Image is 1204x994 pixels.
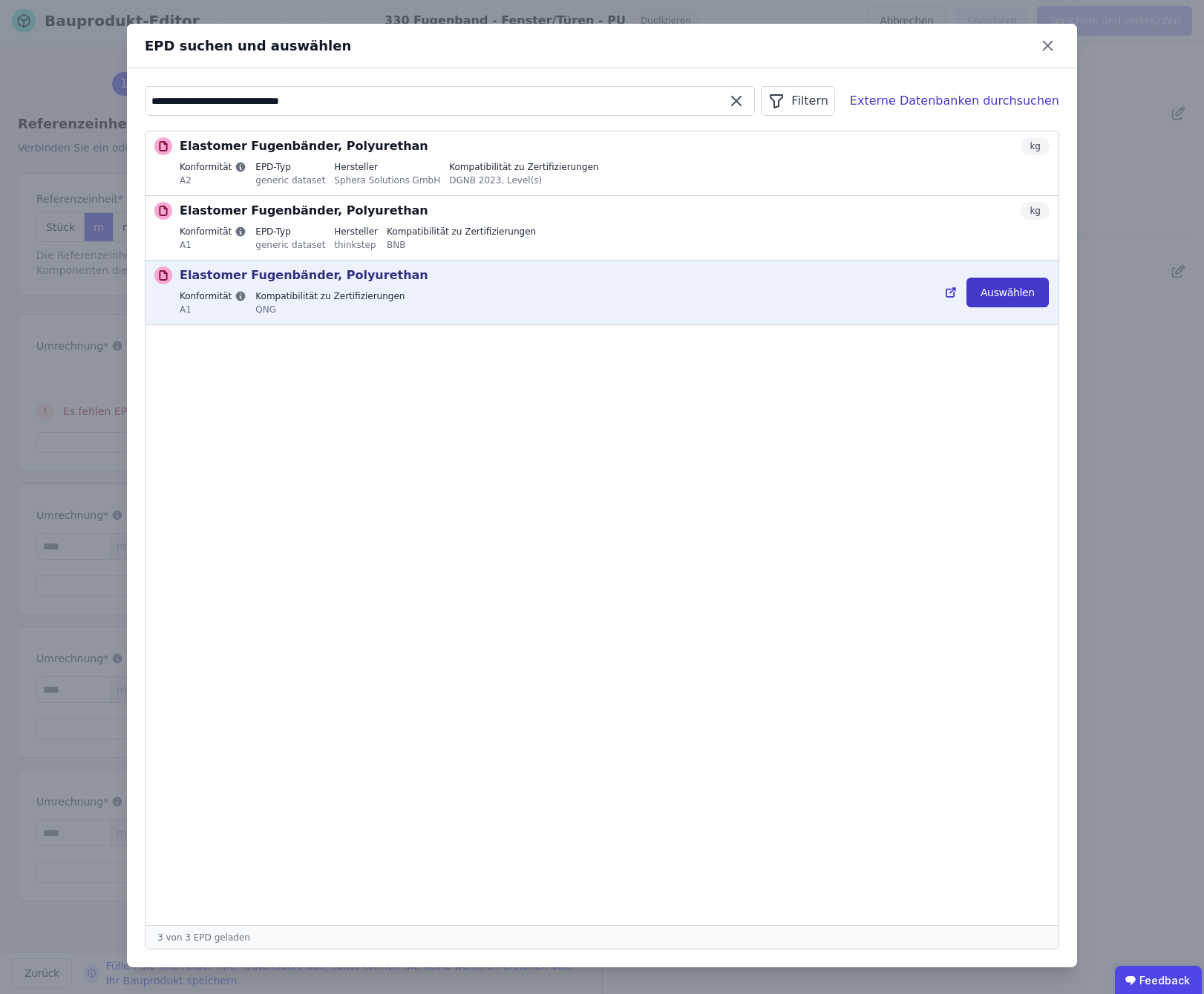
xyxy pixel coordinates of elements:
label: Konformität [180,161,246,173]
label: Kompatibilität zu Zertifizierungen [387,226,536,238]
label: Konformität [180,226,246,238]
button: Filtern [761,86,834,116]
button: Auswählen [966,278,1049,307]
p: Elastomer Fugenbänder, Polyurethan [180,267,428,284]
label: Hersteller [334,161,440,173]
div: A2 [180,173,246,186]
div: kg [1021,137,1050,155]
div: A1 [180,302,246,315]
div: generic dataset [255,173,325,186]
div: thinkstep [334,238,378,251]
label: EPD-Typ [255,161,325,173]
label: Hersteller [334,226,378,238]
div: QNG [255,302,405,315]
p: Elastomer Fugenbänder, Polyurethan [180,202,428,220]
div: BNB [387,238,536,251]
div: generic dataset [255,238,325,251]
label: EPD-Typ [255,226,325,238]
div: Externe Datenbanken durchsuchen [850,92,1059,110]
div: 3 von 3 EPD geladen [145,925,1059,949]
p: Elastomer Fugenbänder, Polyurethan [180,137,428,155]
div: Sphera Solutions GmbH [334,173,440,186]
div: A1 [180,238,246,251]
label: Konformität [180,290,246,302]
label: Kompatibilität zu Zertifizierungen [255,290,405,302]
div: kg [1021,202,1050,220]
div: EPD suchen und auswählen [145,36,1036,56]
div: DGNB 2023, Level(s) [449,173,598,186]
label: Kompatibilität zu Zertifizierungen [449,161,598,173]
